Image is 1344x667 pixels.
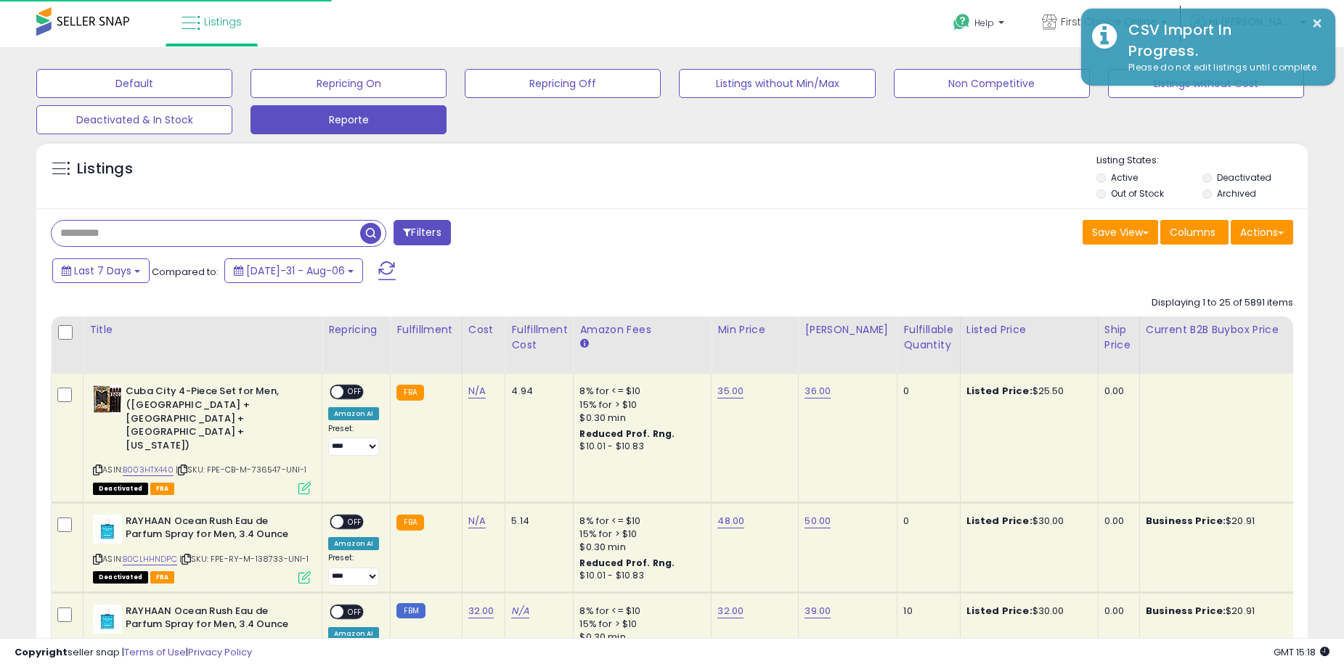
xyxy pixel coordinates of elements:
[903,385,948,398] div: 0
[468,604,494,618] a: 32.00
[343,386,367,398] span: OFF
[1104,322,1133,353] div: Ship Price
[805,514,831,528] a: 50.00
[805,322,891,337] div: [PERSON_NAME]
[1104,605,1128,618] div: 0.00
[579,427,675,440] b: Reduced Prof. Rng.
[579,618,700,631] div: 15% for > $10
[396,322,455,337] div: Fulfillment
[579,570,700,582] div: $10.01 - $10.83
[579,441,700,453] div: $10.01 - $10.83
[579,398,700,412] div: 15% for > $10
[579,557,675,569] b: Reduced Prof. Rng.
[966,604,1033,618] b: Listed Price:
[152,265,219,279] span: Compared to:
[1083,220,1158,245] button: Save View
[15,646,252,660] div: seller snap | |
[468,322,500,337] div: Cost
[93,483,148,495] span: All listings that are unavailable for purchase on Amazon for any reason other than out-of-stock
[966,384,1033,398] b: Listed Price:
[1146,605,1288,618] div: $20.91
[1231,220,1293,245] button: Actions
[224,258,363,283] button: [DATE]-31 - Aug-06
[246,263,345,278] span: [DATE]-31 - Aug-06
[123,464,174,476] a: B003HTX440
[394,220,450,245] button: Filters
[966,515,1087,528] div: $30.00
[894,69,1090,98] button: Non Competitive
[579,528,700,541] div: 15% for > $10
[511,604,529,618] a: N/A
[1111,171,1138,184] label: Active
[903,605,948,618] div: 10
[204,15,242,29] span: Listings
[953,13,971,31] i: Get Help
[717,604,744,618] a: 32.00
[176,464,307,475] span: | SKU: FPE-CB-M-736547-UNI-1
[396,385,423,401] small: FBA
[579,605,700,618] div: 8% for <= $10
[468,384,486,398] a: N/A
[903,322,953,353] div: Fulfillable Quantity
[123,553,177,565] a: B0CLHHNDPC
[805,604,831,618] a: 39.00
[251,69,447,98] button: Repricing On
[942,2,1019,47] a: Help
[179,553,309,565] span: | SKU: FPE-RY-M-138733-UNI-1
[717,322,792,337] div: Min Price
[966,605,1087,618] div: $30.00
[124,645,186,659] a: Terms of Use
[36,105,232,134] button: Deactivated & In Stock
[343,515,367,528] span: OFF
[328,322,384,337] div: Repricing
[1104,515,1128,528] div: 0.00
[679,69,875,98] button: Listings without Min/Max
[966,385,1087,398] div: $25.50
[74,263,131,278] span: Last 7 Days
[579,412,700,425] div: $0.30 min
[150,483,175,495] span: FBA
[511,515,562,528] div: 5.14
[93,385,122,414] img: 51quSMvnjAL._SL40_.jpg
[36,69,232,98] button: Default
[1061,15,1157,29] span: First Choice Online
[93,605,122,634] img: 3190lCcuf8L._SL40_.jpg
[903,515,948,528] div: 0
[126,605,302,635] b: RAYHAAN Ocean Rush Eau de Parfum Spray for Men, 3.4 Ounce
[1104,385,1128,398] div: 0.00
[343,605,367,618] span: OFF
[579,385,700,398] div: 8% for <= $10
[1117,61,1324,75] div: Please do not edit listings until complete.
[465,69,661,98] button: Repricing Off
[93,385,311,492] div: ASIN:
[511,385,562,398] div: 4.94
[77,159,133,179] h5: Listings
[396,515,423,531] small: FBA
[974,17,994,29] span: Help
[126,385,302,456] b: Cuba City 4-Piece Set for Men, ([GEOGRAPHIC_DATA] + [GEOGRAPHIC_DATA] + [GEOGRAPHIC_DATA] + [US_S...
[188,645,252,659] a: Privacy Policy
[805,384,831,398] a: 36.00
[1160,220,1229,245] button: Columns
[579,541,700,554] div: $0.30 min
[966,322,1092,337] div: Listed Price
[1311,15,1323,33] button: ×
[126,515,302,545] b: RAYHAAN Ocean Rush Eau de Parfum Spray for Men, 3.4 Ounce
[579,337,588,351] small: Amazon Fees.
[468,514,486,528] a: N/A
[1146,322,1293,337] div: Current B2B Buybox Price
[52,258,150,283] button: Last 7 Days
[150,571,175,584] span: FBA
[93,515,311,582] div: ASIN:
[1170,225,1215,240] span: Columns
[511,322,567,353] div: Fulfillment Cost
[1117,20,1324,61] div: CSV Import In Progress.
[328,407,379,420] div: Amazon AI
[1096,154,1308,168] p: Listing States:
[251,105,447,134] button: Reporte
[579,322,705,337] div: Amazon Fees
[1217,187,1256,200] label: Archived
[328,553,379,586] div: Preset:
[15,645,68,659] strong: Copyright
[579,631,700,644] div: $0.30 min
